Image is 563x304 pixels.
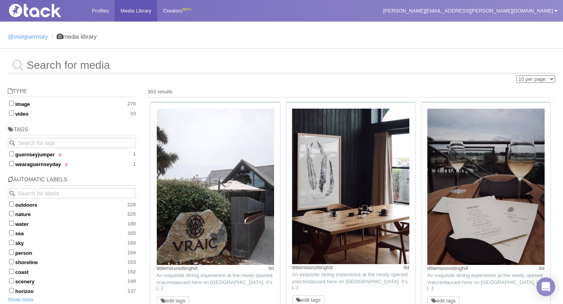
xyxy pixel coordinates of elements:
[9,161,14,166] input: wearaguernseydayx 1
[50,33,97,40] li: media library
[8,287,136,295] label: horizon
[292,109,409,264] img: Image may contain: indoors, interior design, furniture, table, dining table, architecture, buildi...
[127,211,136,217] span: 225
[8,200,136,208] label: outdoors
[127,221,136,227] span: 180
[133,161,136,167] span: 1
[157,109,274,265] img: Image may contain: architecture, building, outdoors, shelter, person, mailbox, wood, head, graves...
[8,277,136,285] label: scenery
[133,151,136,157] span: 1
[292,284,409,291] a: […]
[9,269,14,274] input: coast152
[8,297,34,302] a: Show more
[431,298,456,304] a: edit tags
[127,240,136,246] span: 160
[157,265,198,271] a: littlemissnottinghill
[9,250,14,255] input: person159
[8,249,136,256] label: person
[161,298,185,304] a: edit tags
[127,278,136,284] span: 148
[9,259,14,264] input: shoreline153
[539,265,544,272] time: Posted: 09/08/2025, 10:21:51
[148,88,556,95] div: 303 results
[8,138,18,148] button: Search
[8,188,136,198] input: Search for labels
[8,188,18,198] button: Search
[292,265,333,270] a: littlemissnottinghill
[8,258,136,266] label: shoreline
[9,230,14,235] input: sea165
[130,111,136,117] span: 33
[8,33,48,40] a: @visitguernsey
[9,140,15,146] svg: Search
[427,285,545,292] a: […]
[157,285,274,292] a: […]
[8,160,136,168] label: wearaguernseyday
[127,202,136,208] span: 228
[183,5,192,14] div: BETA
[9,278,14,283] input: scenery148
[8,268,136,275] label: coast
[8,109,136,117] label: video
[8,239,136,247] label: sky
[8,220,136,227] label: water
[403,264,409,271] time: Posted: 09/08/2025, 10:21:51
[9,240,14,245] input: sky160
[8,127,136,136] h5: Tags
[8,210,136,218] label: nature
[127,250,136,256] span: 159
[6,4,84,17] img: Tack
[65,161,68,167] a: x
[8,88,136,97] h5: Type
[8,56,555,74] input: Search for media
[296,297,321,303] a: edit tags
[9,211,14,216] input: nature225
[9,111,14,116] input: video33
[268,265,274,272] time: Posted: 09/08/2025, 10:21:51
[8,150,136,158] label: guernseyjumper
[9,202,14,207] input: outdoors228
[8,100,136,107] label: image
[127,101,136,107] span: 270
[127,288,136,294] span: 137
[8,177,136,186] h5: Automatic Labels
[9,221,14,226] input: water180
[9,288,14,293] input: horizon137
[9,101,14,106] input: image270
[427,265,468,271] a: littlemissnottinghill
[9,151,14,156] input: guernseyjumperx 1
[8,229,136,237] label: sea
[8,138,136,148] input: Search for tags
[427,109,545,265] img: Image may contain: text, outdoors, nature, countryside, business card, paper, beverage, alcohol, ...
[127,230,136,236] span: 165
[536,277,555,296] div: Open Intercom Messenger
[59,152,61,157] a: x
[127,259,136,265] span: 153
[9,191,15,196] svg: Search
[127,269,136,275] span: 152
